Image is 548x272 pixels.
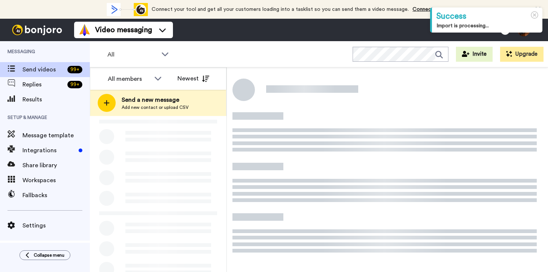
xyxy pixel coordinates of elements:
[67,81,82,88] div: 99 +
[436,10,538,22] div: Success
[107,50,158,59] span: All
[122,104,189,110] span: Add new contact or upload CSV
[67,66,82,73] div: 99 +
[22,176,90,185] span: Workspaces
[107,3,148,16] div: animation
[436,22,538,30] div: Import is processing...
[22,131,90,140] span: Message template
[9,25,65,35] img: bj-logo-header-white.svg
[79,24,91,36] img: vm-color.svg
[22,95,90,104] span: Results
[19,250,70,260] button: Collapse menu
[95,25,152,35] span: Video messaging
[152,7,409,12] span: Connect your tool and get all your customers loading into a tasklist so you can send them a video...
[456,47,493,62] button: Invite
[122,95,189,104] span: Send a new message
[108,74,150,83] div: All members
[412,7,445,12] a: Connect now
[22,221,90,230] span: Settings
[22,161,90,170] span: Share library
[22,80,64,89] span: Replies
[22,191,90,200] span: Fallbacks
[22,65,64,74] span: Send videos
[34,252,64,258] span: Collapse menu
[500,47,544,62] button: Upgrade
[172,71,215,86] button: Newest
[22,146,76,155] span: Integrations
